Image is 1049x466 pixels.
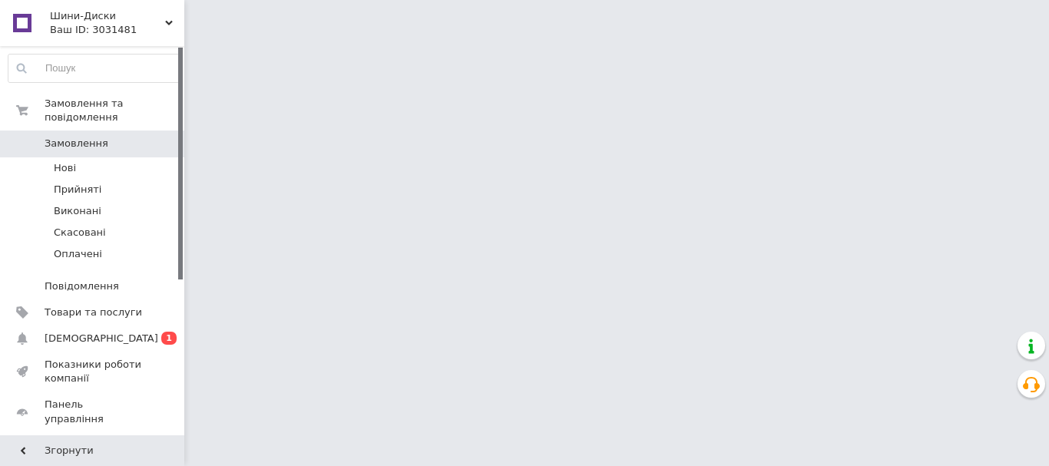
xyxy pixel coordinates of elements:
span: Нові [54,161,76,175]
span: Показники роботи компанії [45,358,142,385]
span: [DEMOGRAPHIC_DATA] [45,332,158,345]
span: Шини-Диски [50,9,165,23]
span: Прийняті [54,183,101,197]
span: Повідомлення [45,279,119,293]
span: Замовлення [45,137,108,150]
span: 1 [161,332,177,345]
span: Оплачені [54,247,102,261]
span: Замовлення та повідомлення [45,97,184,124]
span: Скасовані [54,226,106,240]
span: Виконані [54,204,101,218]
div: Ваш ID: 3031481 [50,23,184,37]
input: Пошук [8,55,180,82]
span: Панель управління [45,398,142,425]
span: Товари та послуги [45,306,142,319]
